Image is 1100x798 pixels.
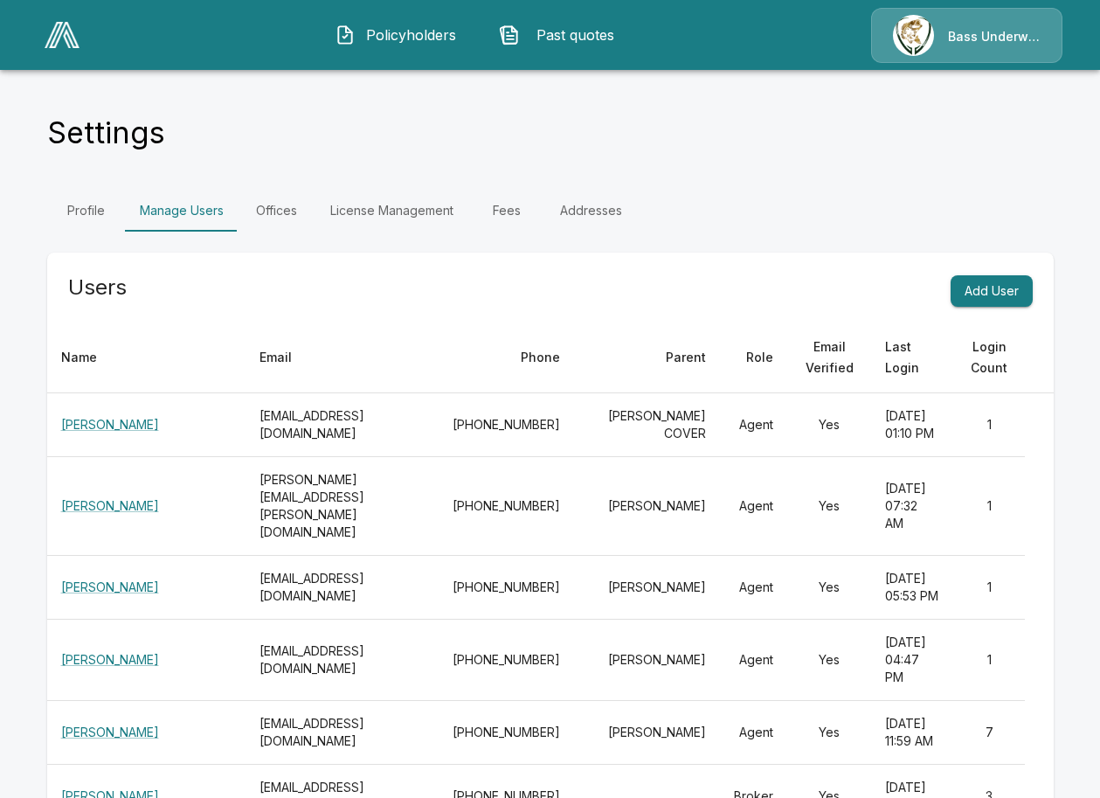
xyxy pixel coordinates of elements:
[574,701,721,765] td: [PERSON_NAME]
[439,556,574,620] td: [PHONE_NUMBER]
[893,15,934,56] img: Agency Icon
[871,323,953,393] th: Last Login
[871,457,953,556] td: [DATE] 07:32 AM
[720,457,787,556] td: Agent
[871,8,1062,63] a: Agency IconBass Underwriters
[47,114,165,151] h4: Settings
[948,28,1041,45] p: Bass Underwriters
[787,323,870,393] th: Email Verified
[953,393,1026,457] td: 1
[787,457,870,556] td: Yes
[787,556,870,620] td: Yes
[61,652,159,667] a: [PERSON_NAME]
[467,190,546,232] a: Fees
[720,556,787,620] td: Agent
[238,190,316,232] a: Offices
[720,323,787,393] th: Role
[787,620,870,701] td: Yes
[126,190,238,232] a: Manage Users
[871,393,953,457] td: [DATE] 01:10 PM
[787,393,870,457] td: Yes
[246,457,439,556] th: [PERSON_NAME][EMAIL_ADDRESS][PERSON_NAME][DOMAIN_NAME]
[61,579,159,594] a: [PERSON_NAME]
[486,12,636,58] button: Past quotes IconPast quotes
[61,417,159,432] a: [PERSON_NAME]
[953,323,1026,393] th: Login Count
[246,323,439,393] th: Email
[316,190,467,232] a: License Management
[574,620,721,701] td: [PERSON_NAME]
[47,323,246,393] th: Name
[574,393,721,457] td: [PERSON_NAME] COVER
[871,620,953,701] td: [DATE] 04:47 PM
[439,393,574,457] td: [PHONE_NUMBER]
[246,556,439,620] th: [EMAIL_ADDRESS][DOMAIN_NAME]
[47,190,1054,232] div: Settings Tabs
[546,190,636,232] a: Addresses
[720,620,787,701] td: Agent
[47,190,126,232] a: Profile
[68,274,127,302] h5: Users
[45,22,80,48] img: AA Logo
[574,323,721,393] th: Parent
[439,620,574,701] td: [PHONE_NUMBER]
[61,725,159,739] a: [PERSON_NAME]
[246,701,439,765] th: [EMAIL_ADDRESS][DOMAIN_NAME]
[953,701,1026,765] td: 7
[951,275,1033,308] button: Add User
[499,24,520,45] img: Past quotes Icon
[953,556,1026,620] td: 1
[322,12,472,58] button: Policyholders IconPolicyholders
[439,701,574,765] td: [PHONE_NUMBER]
[574,457,721,556] td: [PERSON_NAME]
[953,620,1026,701] td: 1
[246,620,439,701] th: [EMAIL_ADDRESS][DOMAIN_NAME]
[61,498,159,513] a: [PERSON_NAME]
[787,701,870,765] td: Yes
[720,701,787,765] td: Agent
[871,556,953,620] td: [DATE] 05:53 PM
[720,393,787,457] td: Agent
[246,393,439,457] th: [EMAIL_ADDRESS][DOMAIN_NAME]
[439,323,574,393] th: Phone
[953,457,1026,556] td: 1
[439,457,574,556] td: [PHONE_NUMBER]
[335,24,356,45] img: Policyholders Icon
[871,701,953,765] td: [DATE] 11:59 AM
[527,24,623,45] span: Past quotes
[574,556,721,620] td: [PERSON_NAME]
[363,24,459,45] span: Policyholders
